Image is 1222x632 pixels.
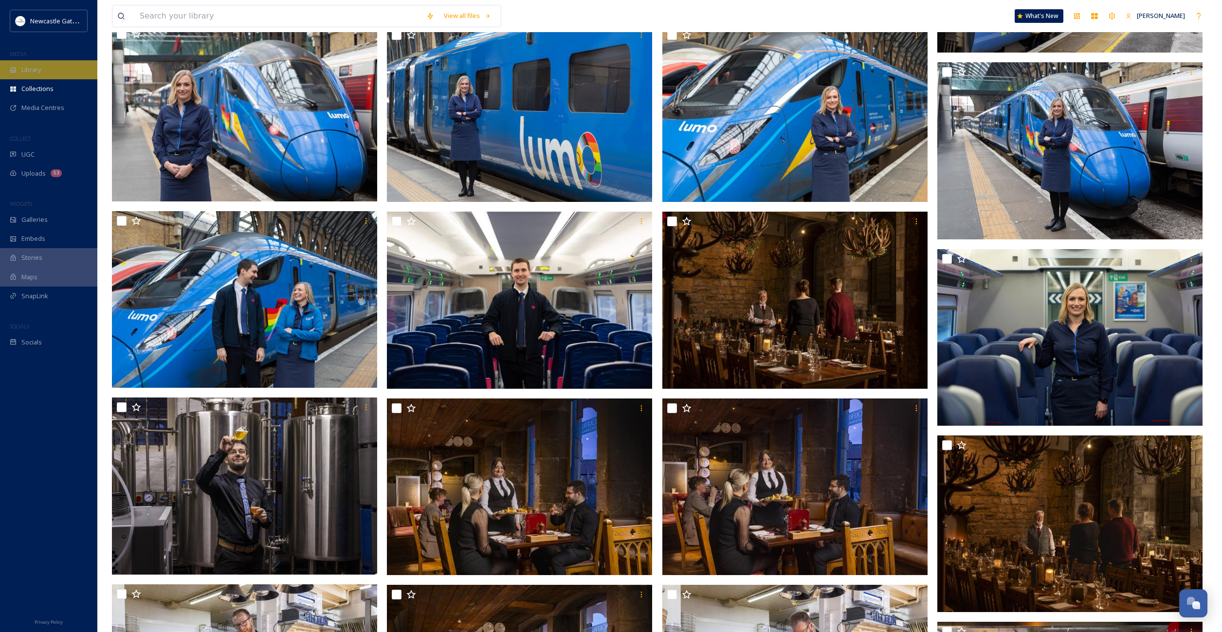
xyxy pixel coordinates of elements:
span: Uploads [21,169,46,178]
span: Galleries [21,215,48,224]
span: UGC [21,150,35,159]
input: Search your library [135,5,421,27]
span: Socials [21,338,42,347]
img: DNEE_Skills and Careers Blackfriars 013.JPG [112,397,377,575]
img: National Apprenticeship Week at Kings Cross_104-Lumo.jpg [387,212,652,389]
span: MEDIA [10,50,27,57]
a: View all files [439,6,496,25]
span: Stories [21,253,42,262]
a: What's New [1015,9,1063,23]
span: Maps [21,272,37,282]
span: WIDGETS [10,200,32,207]
span: Collections [21,84,54,93]
div: 53 [51,169,62,177]
a: Privacy Policy [35,615,63,627]
img: National Apprenticeship Week at Kings Cross_062-Lumo.jpg [112,211,377,388]
img: National Apprenticeship Week at Kings Cross_024-Lumo.jpg [387,25,652,202]
img: National Apprenticeship Week at Kings Cross_012-Lumo.jpg [937,62,1203,239]
img: National Apprenticeship Week at Kings Cross_029-Lumo.jpg [662,25,928,202]
span: SnapLink [21,291,48,301]
img: National Apprenticeship Week at Kings Cross_043-Lumo.jpg [937,249,1203,426]
span: SOCIALS [10,323,29,330]
img: National Apprenticeship Week at Kings Cross_017-Lumo.jpg [112,24,377,201]
span: Embeds [21,234,45,243]
a: [PERSON_NAME] [1121,6,1190,25]
img: DNEE_Skills and Careers Blackfriars 011.JPG [662,398,928,576]
span: COLLECT [10,135,31,142]
span: Media Centres [21,103,64,112]
span: Library [21,65,41,74]
img: DqD9wEUd_400x400.jpg [16,16,25,26]
button: Open Chat [1179,589,1207,617]
img: DNEE_Skills and Careers Blackfriars 015.JPG [937,435,1203,613]
img: DNEE_Skills and Careers Blackfriars 012.JPG [387,398,652,576]
img: DNEE_Skills and Careers Blackfriars 014.JPG [662,212,928,389]
span: Privacy Policy [35,619,63,625]
span: Newcastle Gateshead Initiative [30,16,120,25]
span: [PERSON_NAME] [1137,11,1185,20]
